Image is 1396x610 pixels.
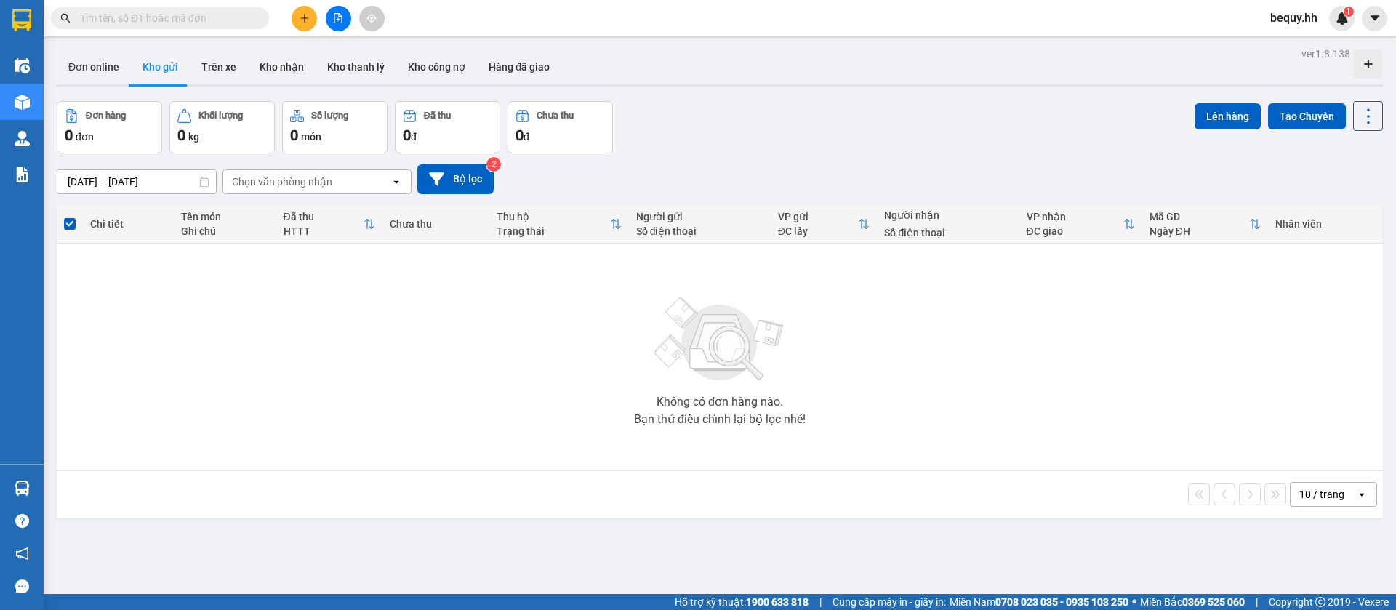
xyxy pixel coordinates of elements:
[188,131,199,143] span: kg
[15,547,29,561] span: notification
[131,49,190,84] button: Kho gửi
[181,225,269,237] div: Ghi chú
[15,481,30,496] img: warehouse-icon
[1256,594,1258,610] span: |
[276,205,383,244] th: Toggle SortBy
[1182,596,1245,608] strong: 0369 525 060
[1344,7,1354,17] sup: 1
[778,225,859,237] div: ĐC lấy
[80,10,252,26] input: Tìm tên, số ĐT hoặc mã đơn
[647,289,793,390] img: svg+xml;base64,PHN2ZyBjbGFzcz0ibGlzdC1wbHVnX19zdmciIHhtbG5zPSJodHRwOi8vd3d3LnczLm9yZy8yMDAwL3N2Zy...
[819,594,822,610] span: |
[395,101,500,153] button: Đã thu0đ
[411,131,417,143] span: đ
[1268,103,1346,129] button: Tạo Chuyến
[1142,205,1268,244] th: Toggle SortBy
[1346,7,1351,17] span: 1
[396,49,477,84] button: Kho công nợ
[359,6,385,31] button: aim
[326,6,351,31] button: file-add
[1315,597,1325,607] span: copyright
[403,127,411,144] span: 0
[1027,211,1123,222] div: VP nhận
[181,211,269,222] div: Tên món
[282,101,388,153] button: Số lượng0món
[1362,6,1387,31] button: caret-down
[57,101,162,153] button: Đơn hàng0đơn
[657,396,783,408] div: Không có đơn hàng nào.
[15,58,30,73] img: warehouse-icon
[477,49,561,84] button: Hàng đã giao
[86,111,126,121] div: Đơn hàng
[636,225,763,237] div: Số điện thoại
[301,131,321,143] span: món
[516,127,523,144] span: 0
[15,579,29,593] span: message
[300,13,310,23] span: plus
[675,594,809,610] span: Hỗ trợ kỹ thuật:
[292,6,317,31] button: plus
[537,111,574,121] div: Chưa thu
[311,111,348,121] div: Số lượng
[523,131,529,143] span: đ
[1195,103,1261,129] button: Lên hàng
[884,209,1011,221] div: Người nhận
[248,49,316,84] button: Kho nhận
[884,227,1011,238] div: Số điện thoại
[424,111,451,121] div: Đã thu
[1368,12,1381,25] span: caret-down
[60,13,71,23] span: search
[1140,594,1245,610] span: Miền Bắc
[1336,12,1349,25] img: icon-new-feature
[65,127,73,144] span: 0
[232,174,332,189] div: Chọn văn phòng nhận
[76,131,94,143] span: đơn
[15,95,30,110] img: warehouse-icon
[636,211,763,222] div: Người gửi
[190,49,248,84] button: Trên xe
[508,101,613,153] button: Chưa thu0đ
[1150,211,1249,222] div: Mã GD
[1301,46,1350,62] div: ver 1.8.138
[995,596,1128,608] strong: 0708 023 035 - 0935 103 250
[1356,489,1368,500] svg: open
[390,176,402,188] svg: open
[169,101,275,153] button: Khối lượng0kg
[284,211,364,222] div: Đã thu
[366,13,377,23] span: aim
[634,414,806,425] div: Bạn thử điều chỉnh lại bộ lọc nhé!
[1354,49,1383,79] div: Tạo kho hàng mới
[833,594,946,610] span: Cung cấp máy in - giấy in:
[1019,205,1142,244] th: Toggle SortBy
[950,594,1128,610] span: Miền Nam
[497,225,610,237] div: Trạng thái
[1027,225,1123,237] div: ĐC giao
[177,127,185,144] span: 0
[15,514,29,528] span: question-circle
[771,205,878,244] th: Toggle SortBy
[15,167,30,182] img: solution-icon
[746,596,809,608] strong: 1900 633 818
[15,131,30,146] img: warehouse-icon
[778,211,859,222] div: VP gửi
[290,127,298,144] span: 0
[1275,218,1376,230] div: Nhân viên
[1259,9,1329,27] span: bequy.hh
[1132,599,1136,605] span: ⚪️
[1150,225,1249,237] div: Ngày ĐH
[316,49,396,84] button: Kho thanh lý
[90,218,166,230] div: Chi tiết
[198,111,243,121] div: Khối lượng
[417,164,494,194] button: Bộ lọc
[390,218,482,230] div: Chưa thu
[57,170,216,193] input: Select a date range.
[57,49,131,84] button: Đơn online
[333,13,343,23] span: file-add
[1299,487,1344,502] div: 10 / trang
[486,157,501,172] sup: 2
[12,9,31,31] img: logo-vxr
[284,225,364,237] div: HTTT
[497,211,610,222] div: Thu hộ
[489,205,629,244] th: Toggle SortBy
